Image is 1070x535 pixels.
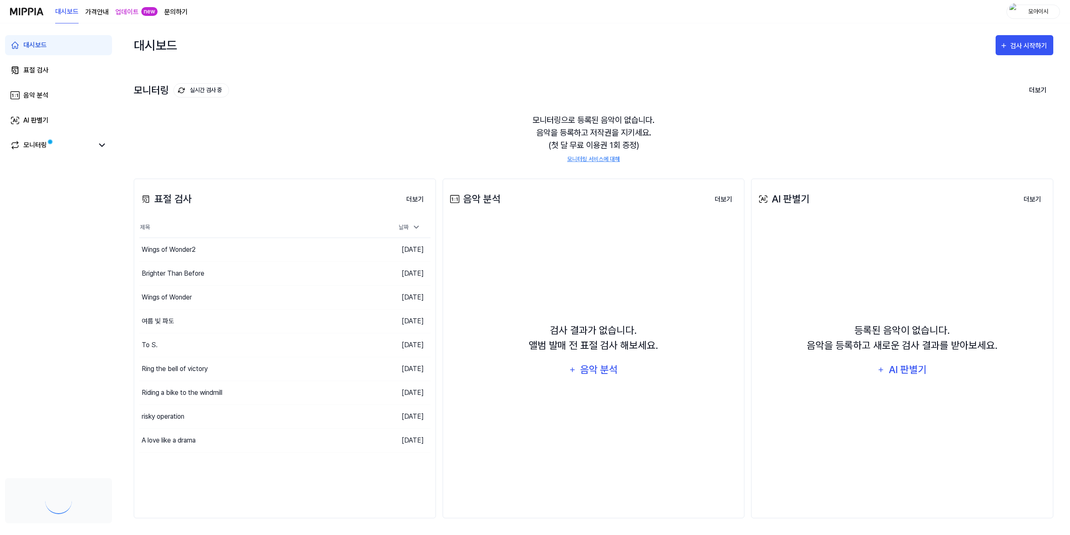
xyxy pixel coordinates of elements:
div: 대시보드 [134,32,177,59]
div: To S. [142,340,158,350]
td: [DATE] [358,381,431,404]
div: Wings of Wonder [142,292,192,302]
div: 모아이시 [1022,7,1055,16]
div: Riding a bike to the windmill [142,388,222,398]
div: 여름 빛 파도 [142,316,174,326]
a: 음악 분석 [5,85,112,105]
div: risky operation [142,412,184,422]
th: 제목 [139,218,358,238]
a: 표절 검사 [5,60,112,80]
button: 더보기 [1022,82,1053,99]
button: 더보기 [1017,191,1048,208]
button: 더보기 [400,191,431,208]
a: 대시보드 [5,35,112,55]
button: AI 판별기 [872,360,932,380]
div: 표절 검사 [23,65,48,75]
div: 모니터링 [134,83,229,97]
a: 대시보드 [55,0,79,23]
div: new [141,7,158,16]
div: 표절 검사 [139,192,192,207]
div: 음악 분석 [23,90,48,100]
button: 더보기 [708,191,739,208]
td: [DATE] [358,357,431,381]
div: 모니터링으로 등록된 음악이 없습니다. 음악을 등록하고 저작권을 지키세요. (첫 달 무료 이용권 1회 증정) [134,104,1053,174]
td: [DATE] [358,261,431,285]
div: 음악 분석 [579,362,619,378]
div: 모니터링 [23,140,47,150]
a: 모니터링 [10,140,94,150]
td: [DATE] [358,404,431,428]
td: [DATE] [358,309,431,333]
td: [DATE] [358,238,431,261]
img: monitoring Icon [178,87,185,94]
td: [DATE] [358,428,431,452]
button: 음악 분석 [563,360,624,380]
div: Brighter Than Before [142,269,204,279]
div: 검사 결과가 없습니다. 앨범 발매 전 표절 검사 해보세요. [529,323,658,353]
div: 등록된 음악이 없습니다. 음악을 등록하고 새로운 검사 결과를 받아보세요. [807,323,998,353]
img: profile [1009,3,1019,20]
td: [DATE] [358,285,431,309]
div: AI 판별기 [887,362,927,378]
div: AI 판별기 [23,115,48,125]
a: 업데이트 [115,7,139,17]
div: AI 판별기 [757,192,810,207]
div: 대시보드 [23,40,47,50]
button: profile모아이시 [1006,5,1060,19]
button: 가격안내 [85,7,109,17]
a: 모니터링 서비스에 대해 [567,155,620,164]
div: A love like a drama [142,435,196,445]
button: 검사 시작하기 [996,35,1053,55]
div: 음악 분석 [448,192,501,207]
td: [DATE] [358,333,431,357]
div: 검사 시작하기 [1010,41,1049,51]
div: 날짜 [395,220,424,234]
button: 실시간 검사 중 [173,83,229,97]
a: 문의하기 [164,7,188,17]
div: Wings of Wonder2 [142,245,196,255]
a: AI 판별기 [5,110,112,131]
div: Ring the bell of victory [142,364,208,374]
